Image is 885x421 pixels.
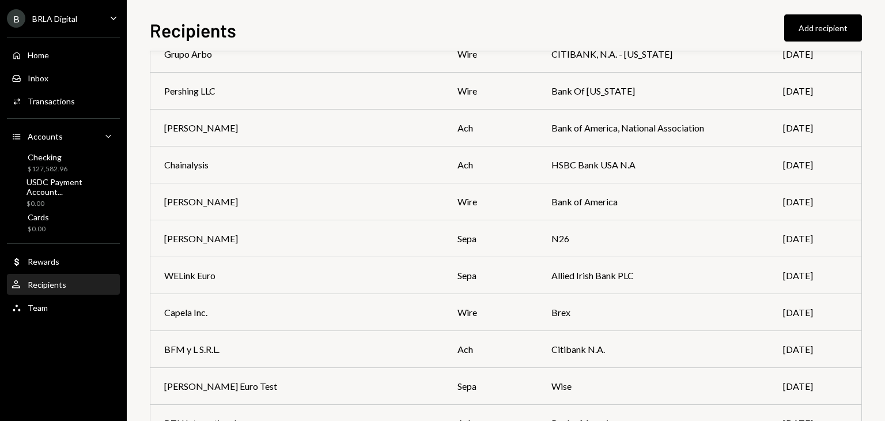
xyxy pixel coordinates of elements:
[538,73,769,110] td: Bank Of [US_STATE]
[538,110,769,146] td: Bank of America, National Association
[7,209,120,236] a: Cards$0.00
[28,212,49,222] div: Cards
[538,257,769,294] td: Allied Irish Bank PLC
[27,177,115,197] div: USDC Payment Account...
[32,14,77,24] div: BRLA Digital
[7,126,120,146] a: Accounts
[769,368,861,405] td: [DATE]
[538,331,769,368] td: Citibank N.A.
[28,224,49,234] div: $0.00
[538,36,769,73] td: CITIBANK, N.A. - [US_STATE]
[769,220,861,257] td: [DATE]
[7,149,120,176] a: Checking$127,582.96
[164,121,238,135] div: [PERSON_NAME]
[457,232,524,246] div: sepa
[784,14,862,42] button: Add recipient
[150,18,236,42] h1: Recipients
[769,294,861,331] td: [DATE]
[7,297,120,318] a: Team
[538,368,769,405] td: Wise
[28,50,49,60] div: Home
[457,269,524,283] div: sepa
[7,274,120,295] a: Recipients
[164,379,277,393] div: [PERSON_NAME] Euro Test
[538,183,769,220] td: Bank of America
[769,257,861,294] td: [DATE]
[769,183,861,220] td: [DATE]
[457,343,524,356] div: ach
[7,251,120,272] a: Rewards
[164,158,209,172] div: Chainalysis
[28,96,75,106] div: Transactions
[164,84,215,98] div: Pershing LLC
[769,331,861,368] td: [DATE]
[28,280,66,290] div: Recipients
[164,232,238,246] div: [PERSON_NAME]
[7,67,120,88] a: Inbox
[769,36,861,73] td: [DATE]
[7,91,120,111] a: Transactions
[457,47,524,61] div: wire
[769,110,861,146] td: [DATE]
[164,269,215,283] div: WELink Euro
[457,158,524,172] div: ach
[28,131,63,141] div: Accounts
[28,164,67,174] div: $127,582.96
[27,199,115,209] div: $0.00
[7,9,25,28] div: B
[28,257,59,266] div: Rewards
[457,195,524,209] div: wire
[457,306,524,319] div: wire
[769,73,861,110] td: [DATE]
[538,294,769,331] td: Brex
[457,84,524,98] div: wire
[164,343,220,356] div: BFM y L S.R.L.
[28,152,67,162] div: Checking
[457,121,524,135] div: ach
[164,306,207,319] div: Capela Inc.
[538,220,769,257] td: N26
[164,47,212,61] div: Grupo Arbo
[164,195,238,209] div: [PERSON_NAME]
[7,179,120,206] a: USDC Payment Account...$0.00
[769,146,861,183] td: [DATE]
[457,379,524,393] div: sepa
[28,73,48,83] div: Inbox
[7,44,120,65] a: Home
[28,303,48,313] div: Team
[538,146,769,183] td: HSBC Bank USA N.A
